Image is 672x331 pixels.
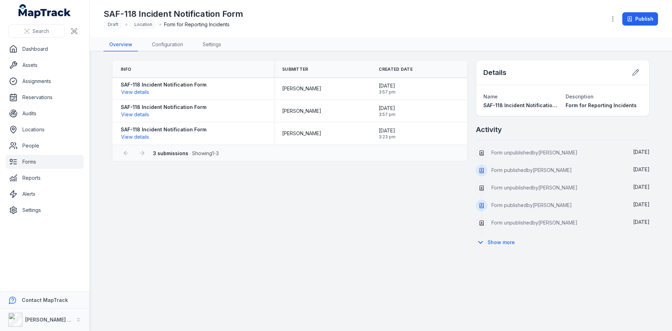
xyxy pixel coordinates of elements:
[622,12,658,26] button: Publish
[121,111,149,118] button: View details
[6,123,84,137] a: Locations
[379,127,395,140] time: 8/14/2025, 3:23:26 PM
[633,184,650,190] time: 9/10/2025, 12:57:09 PM
[633,184,650,190] span: [DATE]
[379,112,395,117] span: 3:57 pm
[633,166,650,172] span: [DATE]
[633,201,650,207] span: [DATE]
[282,67,308,72] span: Submitter
[483,68,506,77] h2: Details
[121,88,149,96] button: View details
[491,167,572,173] span: Form published by [PERSON_NAME]
[104,20,122,29] div: Draft
[164,21,230,28] span: Form for Reporting Incidents
[121,67,131,72] span: Info
[6,203,84,217] a: Settings
[633,149,650,155] time: 9/10/2025, 3:05:47 PM
[379,105,395,112] span: [DATE]
[19,4,71,18] a: MapTrack
[8,25,65,38] button: Search
[121,104,206,111] strong: SAF-118 Incident Notification Form
[153,150,188,156] strong: 3 submissions
[6,171,84,185] a: Reports
[22,297,68,303] strong: Contact MapTrack
[146,38,189,51] a: Configuration
[197,38,227,51] a: Settings
[121,126,206,133] strong: SAF-118 Incident Notification Form
[483,94,498,99] span: Name
[476,235,519,250] button: Show more
[633,201,650,207] time: 9/10/2025, 9:17:08 AM
[104,38,138,51] a: Overview
[282,130,321,137] span: [PERSON_NAME]
[379,89,395,95] span: 3:57 pm
[6,74,84,88] a: Assignments
[121,81,206,88] strong: SAF-118 Incident Notification Form
[379,67,413,72] span: Created Date
[476,125,502,135] h2: Activity
[633,219,650,225] span: [DATE]
[153,150,219,156] span: · Showing 1 - 3
[566,94,594,99] span: Description
[282,85,321,92] span: [PERSON_NAME]
[6,42,84,56] a: Dashboard
[6,106,84,120] a: Audits
[633,149,650,155] span: [DATE]
[483,102,569,108] span: SAF-118 Incident Notification Form
[130,20,156,29] div: Location
[491,220,577,226] span: Form unpublished by [PERSON_NAME]
[25,317,83,323] strong: [PERSON_NAME] Group
[6,139,84,153] a: People
[6,90,84,104] a: Reservations
[633,166,650,172] time: 9/10/2025, 3:05:35 PM
[379,127,395,134] span: [DATE]
[33,28,49,35] span: Search
[379,134,395,140] span: 3:23 pm
[282,108,321,115] span: [PERSON_NAME]
[491,202,572,208] span: Form published by [PERSON_NAME]
[491,185,577,191] span: Form unpublished by [PERSON_NAME]
[566,102,637,108] span: Form for Reporting Incidents
[379,105,395,117] time: 8/14/2025, 3:57:55 PM
[379,82,395,95] time: 8/14/2025, 3:57:57 PM
[121,133,149,141] button: View details
[6,155,84,169] a: Forms
[104,8,243,20] h1: SAF-118 Incident Notification Form
[6,187,84,201] a: Alerts
[491,150,577,156] span: Form unpublished by [PERSON_NAME]
[6,58,84,72] a: Assets
[379,82,395,89] span: [DATE]
[633,219,650,225] time: 9/10/2025, 9:15:57 AM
